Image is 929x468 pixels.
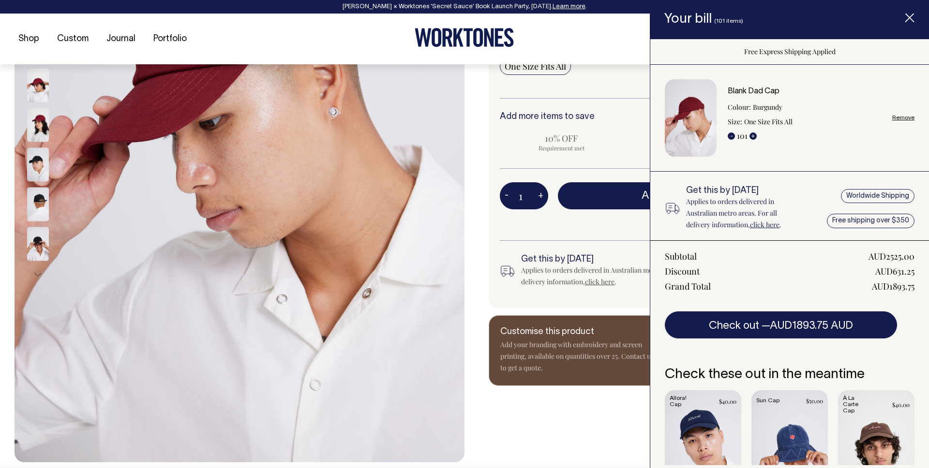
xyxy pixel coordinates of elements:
[665,79,717,157] img: Blank Dad Cap
[714,18,743,24] span: (101 items)
[665,280,711,292] div: Grand Total
[634,144,748,152] span: Requirement met
[505,132,618,144] span: 10% OFF
[558,215,884,227] span: Free Express Shipping Applied
[505,60,566,72] span: One Size Fits All
[500,327,655,337] h6: Customise this product
[27,227,49,261] img: black
[875,265,914,277] div: AUD631.25
[500,186,513,205] button: -
[15,31,43,47] a: Shop
[629,130,752,155] input: 20% OFF Requirement met
[728,88,779,95] a: Blank Dad Cap
[53,31,92,47] a: Custom
[869,250,914,262] div: AUD2525.00
[10,3,919,10] div: [PERSON_NAME] × Worktones ‘Secret Sauce’ Book Launch Party, [DATE]. .
[749,132,757,140] button: +
[521,264,710,288] div: Applies to orders delivered in Australian metro areas. For all delivery information, .
[500,130,623,155] input: 10% OFF Requirement met
[744,116,793,128] dd: One Size Fits All
[892,115,914,121] a: Remove
[500,112,884,122] h6: Add more items to save
[750,220,779,229] a: click here
[753,102,782,113] dd: Burgundy
[521,255,710,264] h6: Get this by [DATE]
[642,191,689,201] span: Add to bill
[27,148,49,182] img: black
[634,132,748,144] span: 20% OFF
[27,188,49,221] img: black
[533,186,548,205] button: +
[728,116,742,128] dt: Size:
[665,367,914,382] h6: Check these out in the meantime
[30,264,45,286] button: Next
[665,265,700,277] div: Discount
[27,69,49,102] img: burgundy
[505,144,618,152] span: Requirement met
[728,132,735,140] button: -
[744,47,836,56] span: Free Express Shipping Applied
[558,182,884,209] button: Add to bill —AUD25.00AUD18.75
[728,102,751,113] dt: Colour:
[103,31,139,47] a: Journal
[553,4,585,10] a: Learn more
[500,339,655,374] p: Add your branding with embroidery and screen printing, available on quantities over 25. Contact u...
[665,311,897,338] button: Check out —AUD1893.75 AUD
[686,196,801,231] p: Applies to orders delivered in Australian metro areas. For all delivery information, .
[686,186,801,196] h6: Get this by [DATE]
[872,280,914,292] div: AUD1893.75
[770,321,853,331] span: AUD1893.75 AUD
[150,31,191,47] a: Portfolio
[500,58,571,75] input: One Size Fits All
[585,277,614,286] a: click here
[27,108,49,142] img: burgundy
[665,250,697,262] div: Subtotal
